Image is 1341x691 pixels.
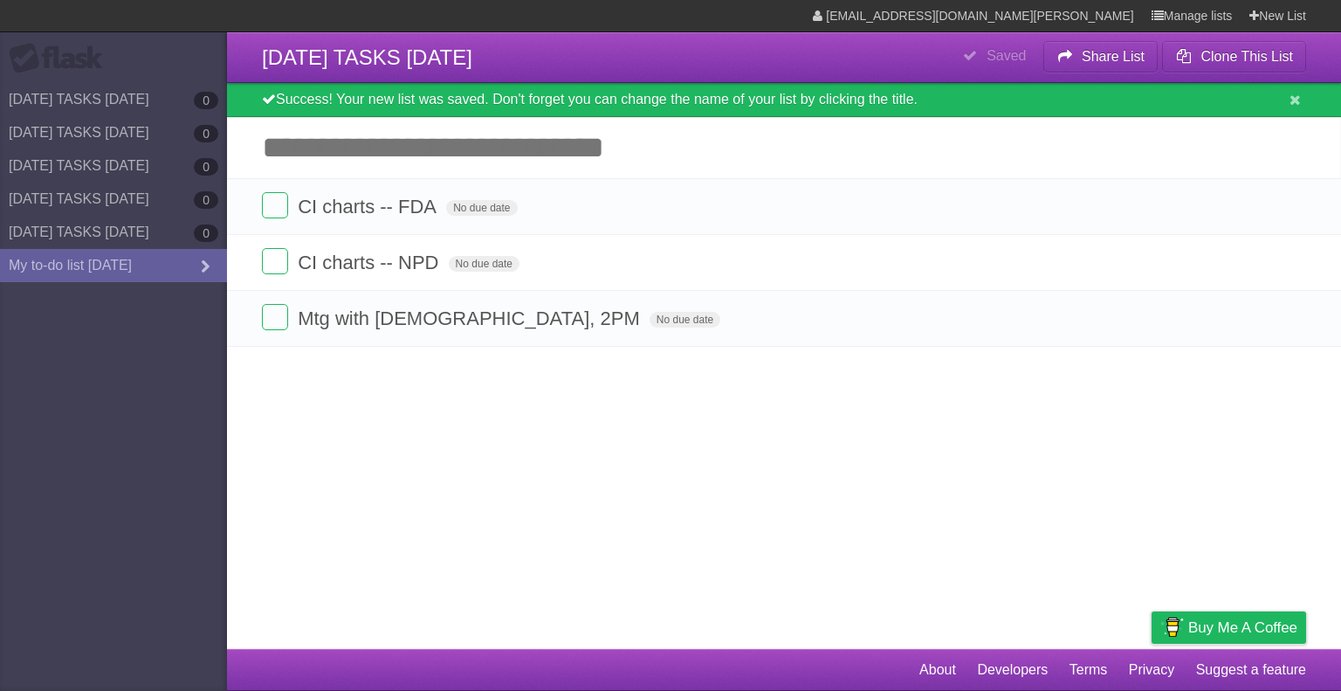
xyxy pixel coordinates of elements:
b: 0 [194,92,218,109]
b: Clone This List [1200,49,1293,64]
div: Flask [9,43,113,74]
span: Buy me a coffee [1188,612,1297,643]
span: No due date [650,312,720,328]
span: No due date [446,200,517,216]
a: Terms [1069,653,1108,687]
span: No due date [449,256,519,272]
a: Suggest a feature [1196,653,1306,687]
button: Clone This List [1162,41,1306,73]
b: 0 [194,225,218,242]
span: CI charts -- FDA [298,196,441,218]
img: Buy me a coffee [1160,612,1184,642]
b: Saved [987,48,1026,63]
span: [DATE] TASKS [DATE] [262,45,472,69]
div: Success! Your new list was saved. Don't forget you can change the name of your list by clicking t... [227,83,1341,117]
a: Developers [977,653,1048,687]
span: Mtg with [DEMOGRAPHIC_DATA], 2PM [298,307,644,329]
a: Buy me a coffee [1152,612,1306,644]
label: Done [262,192,288,218]
b: 0 [194,158,218,176]
a: About [919,653,956,687]
a: Privacy [1129,653,1174,687]
b: 0 [194,191,218,209]
label: Done [262,304,288,330]
b: Share List [1082,49,1145,64]
b: 0 [194,125,218,142]
span: CI charts -- NPD [298,252,443,273]
button: Share List [1043,41,1159,73]
label: Done [262,248,288,274]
